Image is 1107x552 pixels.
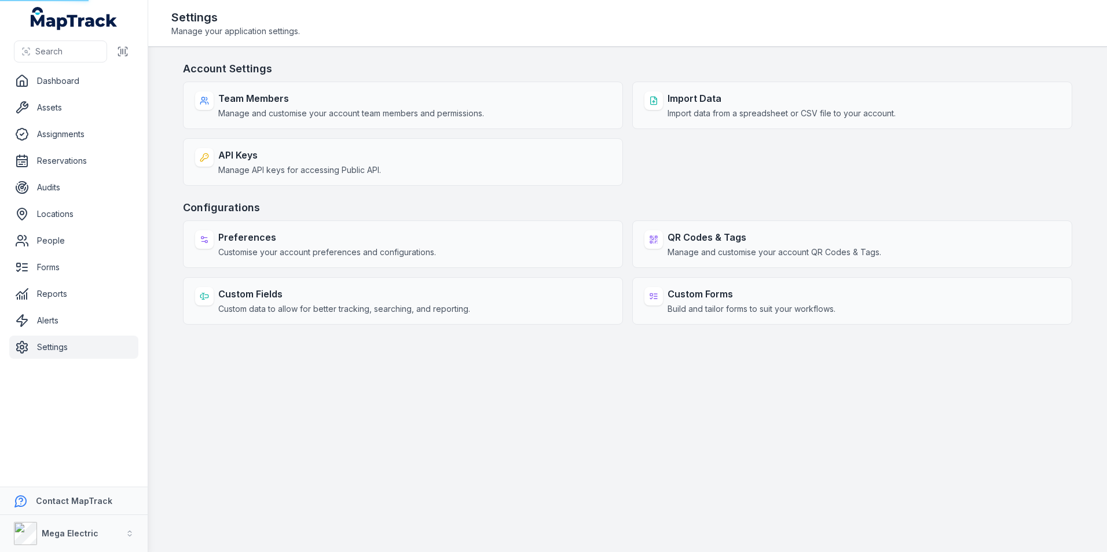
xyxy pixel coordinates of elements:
[9,123,138,146] a: Assignments
[218,287,470,301] strong: Custom Fields
[183,82,623,129] a: Team MembersManage and customise your account team members and permissions.
[9,69,138,93] a: Dashboard
[218,246,436,258] span: Customise your account preferences and configurations.
[668,230,881,244] strong: QR Codes & Tags
[9,176,138,199] a: Audits
[9,229,138,252] a: People
[632,82,1072,129] a: Import DataImport data from a spreadsheet or CSV file to your account.
[668,246,881,258] span: Manage and customise your account QR Codes & Tags.
[9,96,138,119] a: Assets
[218,164,381,176] span: Manage API keys for accessing Public API.
[9,309,138,332] a: Alerts
[183,200,1072,216] h3: Configurations
[668,287,835,301] strong: Custom Forms
[218,91,484,105] strong: Team Members
[218,303,470,315] span: Custom data to allow for better tracking, searching, and reporting.
[668,108,896,119] span: Import data from a spreadsheet or CSV file to your account.
[183,138,623,186] a: API KeysManage API keys for accessing Public API.
[9,149,138,172] a: Reservations
[14,41,107,62] button: Search
[35,46,63,57] span: Search
[183,61,1072,77] h3: Account Settings
[218,230,436,244] strong: Preferences
[9,203,138,226] a: Locations
[31,7,118,30] a: MapTrack
[9,256,138,279] a: Forms
[9,282,138,306] a: Reports
[668,303,835,315] span: Build and tailor forms to suit your workflows.
[632,277,1072,325] a: Custom FormsBuild and tailor forms to suit your workflows.
[42,528,98,538] strong: Mega Electric
[183,220,623,268] a: PreferencesCustomise your account preferences and configurations.
[218,108,484,119] span: Manage and customise your account team members and permissions.
[668,91,896,105] strong: Import Data
[632,220,1072,268] a: QR Codes & TagsManage and customise your account QR Codes & Tags.
[171,9,300,25] h2: Settings
[183,277,623,325] a: Custom FieldsCustom data to allow for better tracking, searching, and reporting.
[171,25,300,37] span: Manage your application settings.
[218,148,381,162] strong: API Keys
[9,336,138,359] a: Settings
[36,496,112,506] strong: Contact MapTrack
